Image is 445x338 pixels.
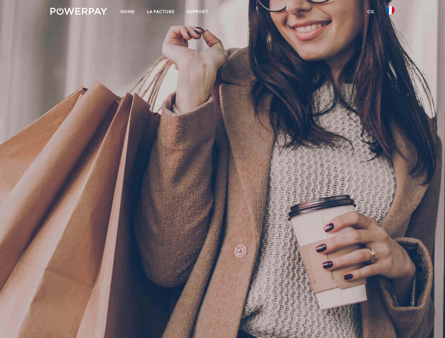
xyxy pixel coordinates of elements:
[361,5,380,18] a: CG
[50,8,107,15] img: logo-powerpay-white.svg
[386,6,395,14] img: fr
[115,5,141,18] a: Home
[141,5,181,18] a: LA FACTURE
[181,5,214,18] a: Support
